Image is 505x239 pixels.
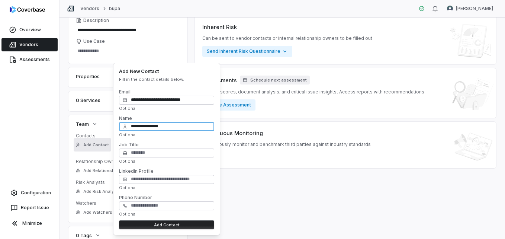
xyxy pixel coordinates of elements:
[109,6,120,12] a: bupa
[76,200,180,206] dt: Watchers
[74,138,111,152] button: Add Contact
[447,6,453,12] img: Martin Bowles avatar
[74,117,100,131] button: Team
[83,210,112,215] span: Add Watchers
[202,99,255,111] button: Create Assessment
[119,159,136,164] span: Optional
[202,23,237,31] span: Inherent Risk
[76,159,180,165] dt: Relationship Owners
[119,185,136,190] span: Optional
[76,133,180,139] dt: Contacts
[76,46,180,56] textarea: Use Case
[3,201,56,214] button: Report Issue
[250,77,307,83] span: Schedule next assessment
[76,179,180,185] dt: Risk Analysts
[3,186,56,200] a: Configuration
[443,3,498,14] button: Martin Bowles avatar[PERSON_NAME]
[76,121,89,127] span: Team
[119,220,214,229] button: Add Contact
[240,76,310,85] button: Schedule next assessment
[10,6,45,13] img: logo-D7KZi-bG.svg
[80,6,99,12] a: Vendors
[456,6,493,12] span: [PERSON_NAME]
[202,141,371,147] span: Continuously monitor and benchmark third parties against industry standards
[83,168,135,173] span: Add Relationship Owners
[1,53,58,66] a: Assessments
[119,89,131,95] label: Email
[119,77,214,82] p: Fill in the contact details below.
[3,216,56,231] button: Minimize
[119,195,152,200] label: Phone Number
[119,115,132,121] label: Name
[202,89,424,95] span: Get risk scores, document analysis, and critical issue insights. Access reports with recommendations
[76,25,180,35] textarea: Description
[83,38,105,44] span: Use Case
[119,132,136,137] span: Optional
[1,38,58,51] a: Vendors
[1,23,58,36] a: Overview
[119,168,154,174] label: LinkedIn Profile
[202,129,263,137] span: Continuous Monitoring
[119,211,136,217] span: Optional
[119,69,214,74] h4: Add New Contact
[119,106,136,111] span: Optional
[202,46,292,57] button: Send Inherent Risk Questionnaire
[83,17,109,23] span: Description
[119,142,139,147] label: Job Title
[83,189,120,194] span: Add Risk Analysts
[202,35,372,41] span: Can be sent to vendor contacts or internal relationship owners to be filled out
[76,232,92,239] span: 0 Tags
